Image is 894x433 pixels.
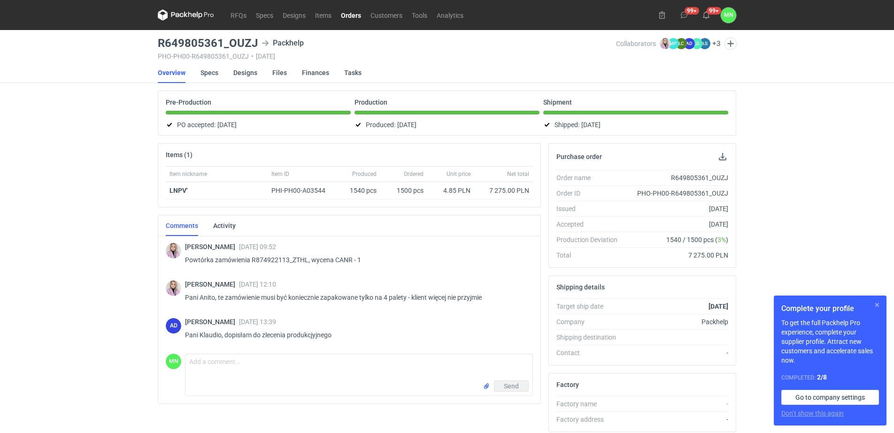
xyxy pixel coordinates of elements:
[170,170,207,178] span: Item nickname
[158,9,214,21] svg: Packhelp Pro
[556,399,625,409] div: Factory name
[310,9,336,21] a: Items
[556,220,625,229] div: Accepted
[625,348,728,357] div: -
[660,38,671,49] img: Klaudia Wiśniewska
[262,38,304,49] div: Packhelp
[781,390,879,405] a: Go to company settings
[158,53,616,60] div: PHO-PH00-R649805361_OUZJ [DATE]
[366,9,407,21] a: Customers
[239,318,276,326] span: [DATE] 13:39
[166,318,181,334] figcaption: AD
[625,317,728,327] div: Packhelp
[556,153,602,160] h2: Purchase order
[556,333,625,342] div: Shipping destination
[272,62,287,83] a: Files
[344,62,362,83] a: Tasks
[504,383,519,389] span: Send
[625,173,728,182] div: R649805361_OUZJ
[251,9,278,21] a: Specs
[721,8,736,23] div: Małgorzata Nowotna
[213,215,236,236] a: Activity
[185,318,239,326] span: [PERSON_NAME]
[185,254,525,266] p: Powtórka zamówienia R874922113_ZTHL, wycena CANR - 1
[226,9,251,21] a: RFQs
[217,119,237,130] span: [DATE]
[684,38,695,49] figcaption: AD
[556,348,625,357] div: Contact
[233,62,257,83] a: Designs
[556,173,625,182] div: Order name
[581,119,601,130] span: [DATE]
[338,182,380,199] div: 1540 pcs
[380,182,427,199] div: 1500 pcs
[556,415,625,424] div: Factory address
[556,317,625,327] div: Company
[717,236,726,243] span: 3%
[691,38,702,49] figcaption: ŁD
[721,8,736,23] button: MN
[712,39,721,48] button: +3
[556,204,625,213] div: Issued
[166,243,181,258] div: Klaudia Wiśniewska
[447,170,470,178] span: Unit price
[166,215,198,236] a: Comments
[709,303,728,310] strong: [DATE]
[556,283,605,291] h2: Shipping details
[781,303,879,314] h1: Complete your profile
[185,329,525,341] p: Pani Klaudio, dopisłam do zlecenia produkcjyjnego
[781,372,879,382] div: Completed:
[556,302,625,311] div: Target ship date
[166,354,181,369] figcaption: MN
[625,189,728,198] div: PHO-PH00-R649805361_OUZJ
[625,251,728,260] div: 7 275.00 PLN
[625,399,728,409] div: -
[166,151,193,159] h2: Items (1)
[616,40,656,47] span: Collaborators
[625,415,728,424] div: -
[185,243,239,251] span: [PERSON_NAME]
[699,8,714,23] button: 99+
[507,170,529,178] span: Net total
[200,62,218,83] a: Specs
[166,281,181,296] img: Klaudia Wiśniewska
[278,9,310,21] a: Designs
[352,170,377,178] span: Produced
[404,170,424,178] span: Ordered
[668,38,679,49] figcaption: MP
[543,119,728,130] div: Shipped:
[781,318,879,365] p: To get the full Packhelp Pro experience, complete your supplier profile. Attract new customers an...
[166,99,211,106] p: Pre-Production
[677,8,692,23] button: 99+
[817,373,827,381] strong: 2 / 8
[556,235,625,244] div: Production Deviation
[625,204,728,213] div: [DATE]
[556,381,579,388] h2: Factory
[556,251,625,260] div: Total
[355,99,387,106] p: Production
[431,186,470,195] div: 4.85 PLN
[556,189,625,198] div: Order ID
[239,281,276,288] span: [DATE] 12:10
[166,354,181,369] div: Małgorzata Nowotna
[185,292,525,303] p: Pani Anito, te zamówienie musi być koniecznie zapakowane tylko na 4 palety - klient więcej nie pr...
[717,151,728,162] button: Download PO
[625,220,728,229] div: [DATE]
[158,62,185,83] a: Overview
[543,99,572,106] p: Shipment
[170,187,187,194] strong: LNPV'
[166,318,181,334] div: Anita Dolczewska
[336,9,366,21] a: Orders
[494,380,529,392] button: Send
[666,235,728,244] span: 1540 / 1500 pcs ( )
[432,9,468,21] a: Analytics
[271,170,289,178] span: Item ID
[158,38,258,49] h3: R649805361_OUZJ
[251,53,254,60] span: •
[302,62,329,83] a: Finances
[185,281,239,288] span: [PERSON_NAME]
[699,38,710,49] figcaption: ŁS
[781,409,844,418] button: Don’t show this again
